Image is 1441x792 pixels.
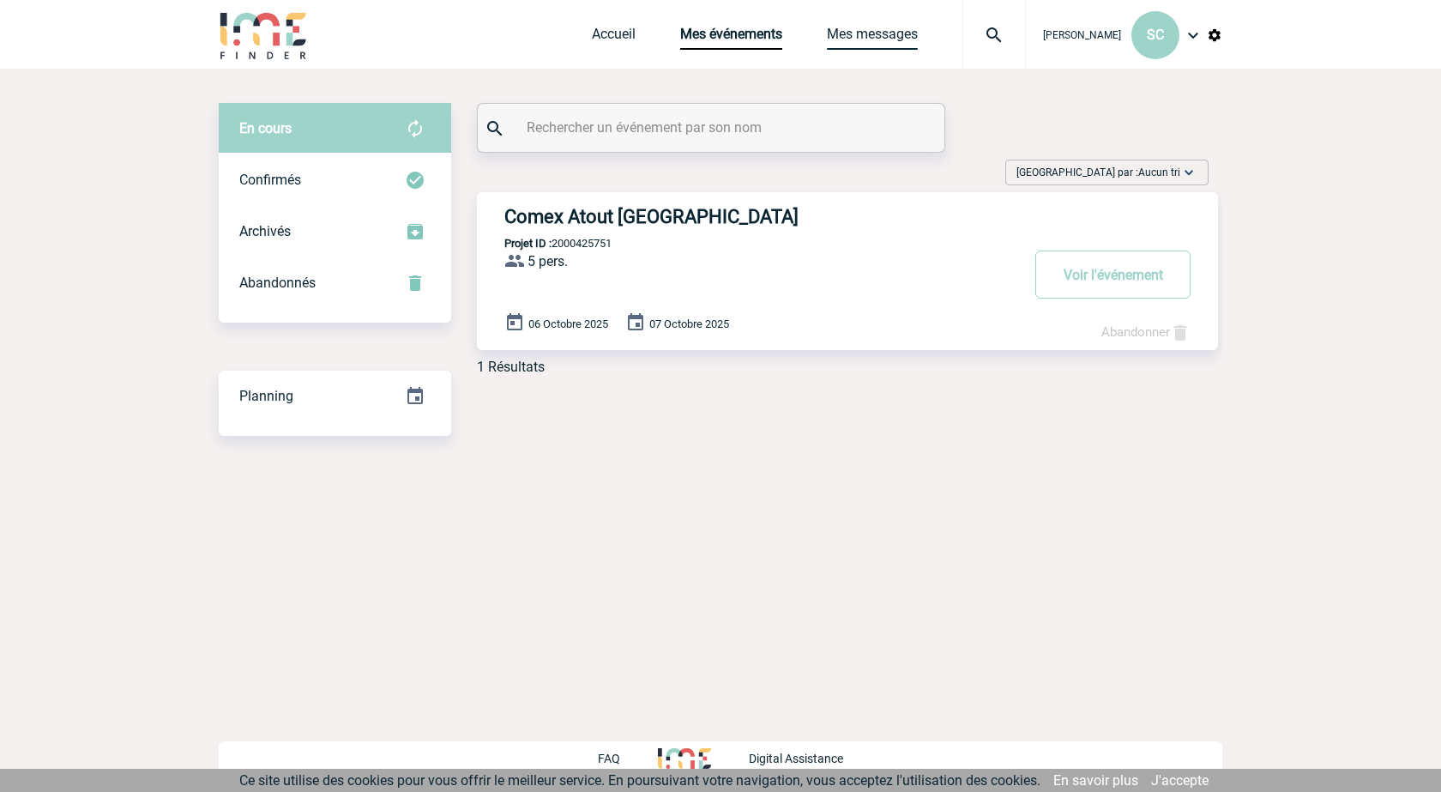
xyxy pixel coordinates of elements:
span: Confirmés [239,172,301,188]
a: Mes événements [680,26,782,50]
div: Retrouvez ici tous les événements que vous avez décidé d'archiver [219,206,451,257]
p: Digital Assistance [749,752,843,765]
a: J'accepte [1151,772,1209,789]
span: Planning [239,388,293,404]
h3: Comex Atout [GEOGRAPHIC_DATA] [504,206,1019,227]
a: FAQ [598,749,658,765]
a: Abandonner [1101,324,1191,340]
span: Ce site utilise des cookies pour vous offrir le meilleur service. En poursuivant votre navigation... [239,772,1040,789]
p: FAQ [598,752,620,765]
span: 07 Octobre 2025 [649,317,729,330]
span: Archivés [239,223,291,239]
span: SC [1147,27,1164,43]
a: Mes messages [827,26,918,50]
div: Retrouvez ici tous vos événements annulés [219,257,451,309]
b: Projet ID : [504,237,552,250]
a: Planning [219,370,451,420]
img: baseline_expand_more_white_24dp-b.png [1180,164,1197,181]
span: Abandonnés [239,275,316,291]
span: [GEOGRAPHIC_DATA] par : [1016,164,1180,181]
a: Comex Atout [GEOGRAPHIC_DATA] [477,206,1218,227]
span: 5 pers. [528,253,568,269]
span: [PERSON_NAME] [1043,29,1121,41]
img: http://www.idealmeetingsevents.fr/ [658,748,711,769]
div: 1 Résultats [477,359,545,375]
span: 06 Octobre 2025 [528,317,608,330]
div: Retrouvez ici tous vos événements organisés par date et état d'avancement [219,371,451,422]
button: Voir l'événement [1035,251,1191,299]
a: Accueil [592,26,636,50]
span: En cours [239,120,292,136]
input: Rechercher un événement par son nom [522,115,904,140]
p: 2000425751 [477,237,612,250]
a: En savoir plus [1053,772,1138,789]
img: IME-Finder [219,10,308,59]
div: Retrouvez ici tous vos évènements avant confirmation [219,103,451,154]
span: Aucun tri [1138,166,1180,178]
